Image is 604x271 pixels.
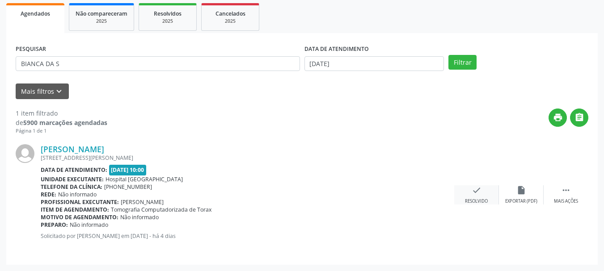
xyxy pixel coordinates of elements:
div: Exportar (PDF) [505,198,537,204]
span: Não compareceram [76,10,127,17]
b: Profissional executante: [41,198,119,206]
button: Mais filtroskeyboard_arrow_down [16,83,69,99]
b: Preparo: [41,221,68,229]
i: check [472,185,482,195]
b: Telefone da clínica: [41,183,102,191]
i: insert_drive_file [516,185,526,195]
label: PESQUISAR [16,42,46,56]
span: Cancelados [215,10,245,17]
span: Não informado [70,221,108,229]
span: [DATE] 10:00 [109,165,147,175]
p: Solicitado por [PERSON_NAME] em [DATE] - há 4 dias [41,232,454,240]
input: Selecione um intervalo [304,56,444,71]
button: print [549,108,567,127]
button:  [570,108,588,127]
span: Não informado [120,213,159,221]
b: Unidade executante: [41,175,104,183]
i: print [553,113,563,122]
b: Item de agendamento: [41,206,109,213]
a: [PERSON_NAME] [41,144,104,154]
div: [STREET_ADDRESS][PERSON_NAME] [41,154,454,162]
div: 2025 [145,18,190,25]
i:  [574,113,584,122]
div: 1 item filtrado [16,108,107,118]
div: Resolvido [465,198,488,204]
div: de [16,118,107,127]
strong: 5900 marcações agendadas [23,118,107,127]
span: [PERSON_NAME] [121,198,164,206]
input: Nome, CNS [16,56,300,71]
div: 2025 [76,18,127,25]
span: Resolvidos [154,10,182,17]
div: 2025 [208,18,253,25]
b: Data de atendimento: [41,166,107,174]
span: [PHONE_NUMBER] [104,183,152,191]
i: keyboard_arrow_down [54,87,64,96]
span: Hospital [GEOGRAPHIC_DATA] [106,175,183,183]
i:  [561,185,571,195]
span: Não informado [58,191,97,198]
span: Tomografia Computadorizada de Torax [111,206,211,213]
button: Filtrar [448,55,477,70]
div: Página 1 de 1 [16,127,107,135]
img: img [16,144,34,163]
span: Agendados [21,10,50,17]
b: Rede: [41,191,56,198]
label: DATA DE ATENDIMENTO [304,42,369,56]
b: Motivo de agendamento: [41,213,118,221]
div: Mais ações [554,198,578,204]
